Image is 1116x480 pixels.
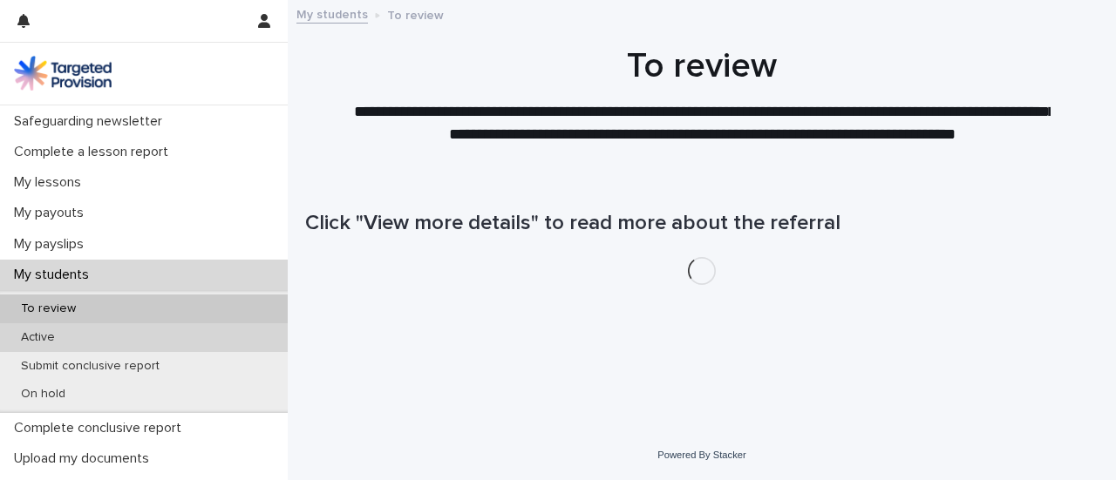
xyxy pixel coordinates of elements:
p: My lessons [7,174,95,191]
p: To review [387,4,444,24]
p: Safeguarding newsletter [7,113,176,130]
p: Submit conclusive report [7,359,174,374]
p: To review [7,301,90,316]
p: Upload my documents [7,450,163,467]
p: My payslips [7,236,98,253]
p: Complete conclusive report [7,420,195,436]
p: Complete a lesson report [7,144,182,160]
p: My payouts [7,205,98,221]
h1: To review [305,45,1099,87]
img: M5nRWzHhSzIhMunXDL62 [14,56,112,91]
h1: Click "View more details" to read more about the referral [305,211,1099,236]
a: Powered By Stacker [657,450,745,460]
a: My students [296,3,368,24]
p: My students [7,267,103,283]
p: Active [7,330,69,345]
p: On hold [7,387,79,402]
